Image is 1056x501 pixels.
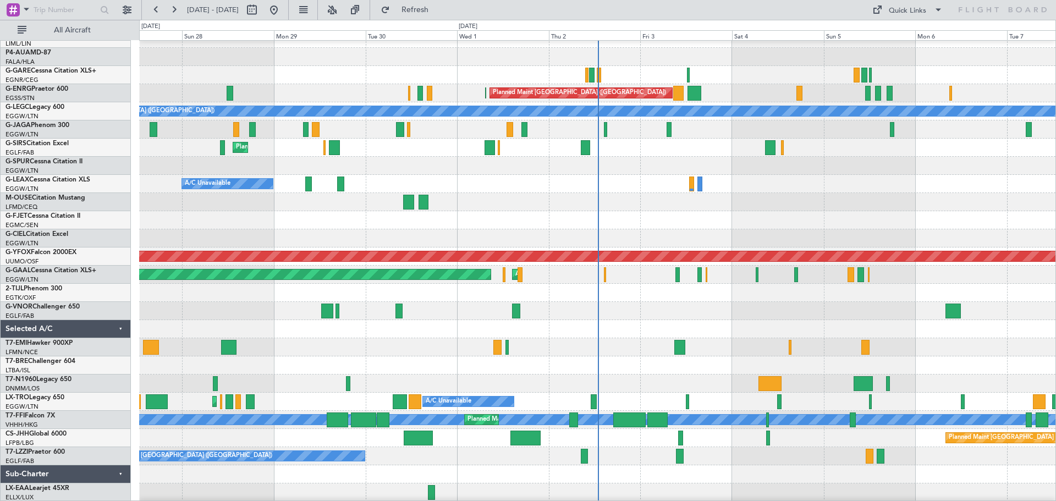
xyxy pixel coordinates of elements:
a: G-GAALCessna Citation XLS+ [5,267,96,274]
a: G-SIRSCitation Excel [5,140,69,147]
span: LX-EAA [5,485,29,492]
a: LIML/LIN [5,40,31,48]
a: DNMM/LOS [5,384,40,393]
span: G-GAAL [5,267,31,274]
span: G-JAGA [5,122,31,129]
a: LX-EAALearjet 45XR [5,485,69,492]
a: EGMC/SEN [5,221,38,229]
div: Planned Maint [GEOGRAPHIC_DATA] ([GEOGRAPHIC_DATA]) [236,139,409,156]
div: A/C Unavailable [426,393,471,410]
a: G-GARECessna Citation XLS+ [5,68,96,74]
div: Tue 30 [366,30,458,40]
span: P4-AUA [5,49,30,56]
a: LTBA/ISL [5,366,30,375]
span: G-SIRS [5,140,26,147]
a: EGGW/LTN [5,130,38,139]
a: EGGW/LTN [5,167,38,175]
a: LFMN/NCE [5,348,38,356]
span: Refresh [392,6,438,14]
a: G-ENRGPraetor 600 [5,86,68,92]
span: G-CIEL [5,231,26,238]
div: Sat 4 [732,30,824,40]
span: T7-LZZI [5,449,28,455]
a: G-VNORChallenger 650 [5,304,80,310]
a: VHHH/HKG [5,421,38,429]
span: G-LEGC [5,104,29,111]
a: T7-FFIFalcon 7X [5,412,55,419]
button: Refresh [376,1,442,19]
span: T7-FFI [5,412,25,419]
a: 2-TIJLPhenom 300 [5,285,62,292]
span: G-FJET [5,213,28,219]
span: CS-JHH [5,431,29,437]
div: AOG Maint Dusseldorf [515,266,579,283]
span: T7-N1960 [5,376,36,383]
span: 2-TIJL [5,285,24,292]
div: A/C Unavailable [185,175,230,192]
a: EGTK/OXF [5,294,36,302]
a: T7-N1960Legacy 650 [5,376,71,383]
a: G-JAGAPhenom 300 [5,122,69,129]
a: LFMD/CEQ [5,203,37,211]
div: Sun 5 [824,30,916,40]
a: LX-TROLegacy 650 [5,394,64,401]
span: G-YFOX [5,249,31,256]
a: G-FJETCessna Citation II [5,213,80,219]
a: G-SPURCessna Citation II [5,158,82,165]
div: Thu 2 [549,30,641,40]
a: EGGW/LTN [5,403,38,411]
a: CS-JHHGlobal 6000 [5,431,67,437]
a: G-CIELCitation Excel [5,231,68,238]
a: EGLF/FAB [5,148,34,157]
span: [DATE] - [DATE] [187,5,239,15]
a: G-YFOXFalcon 2000EX [5,249,76,256]
div: Quick Links [889,5,926,16]
a: EGGW/LTN [5,239,38,247]
span: G-GARE [5,68,31,74]
div: Planned Maint [GEOGRAPHIC_DATA] ([GEOGRAPHIC_DATA]) [216,393,389,410]
div: Fri 3 [640,30,732,40]
div: Planned Maint [GEOGRAPHIC_DATA] ([GEOGRAPHIC_DATA]) [468,411,641,428]
a: T7-LZZIPraetor 600 [5,449,65,455]
a: P4-AUAMD-87 [5,49,51,56]
a: LFPB/LBG [5,439,34,447]
div: A/C Unavailable [GEOGRAPHIC_DATA] ([GEOGRAPHIC_DATA]) [94,448,272,464]
a: G-LEGCLegacy 600 [5,104,64,111]
span: All Aircraft [29,26,116,34]
div: Sun 28 [182,30,274,40]
div: [DATE] [459,22,477,31]
button: Quick Links [867,1,948,19]
span: LX-TRO [5,394,29,401]
a: G-LEAXCessna Citation XLS [5,177,90,183]
button: All Aircraft [12,21,119,39]
span: G-ENRG [5,86,31,92]
a: T7-EMIHawker 900XP [5,340,73,346]
a: M-OUSECitation Mustang [5,195,85,201]
div: Planned Maint [GEOGRAPHIC_DATA] ([GEOGRAPHIC_DATA]) [493,85,666,101]
a: FALA/HLA [5,58,35,66]
input: Trip Number [34,2,97,18]
a: EGGW/LTN [5,185,38,193]
a: EGSS/STN [5,94,35,102]
span: G-SPUR [5,158,30,165]
a: UUMO/OSF [5,257,38,266]
div: Mon 29 [274,30,366,40]
div: Wed 1 [457,30,549,40]
span: T7-BRE [5,358,28,365]
a: EGNR/CEG [5,76,38,84]
span: G-LEAX [5,177,29,183]
div: Mon 6 [915,30,1007,40]
span: G-VNOR [5,304,32,310]
span: T7-EMI [5,340,27,346]
a: EGGW/LTN [5,112,38,120]
span: M-OUSE [5,195,32,201]
a: EGLF/FAB [5,457,34,465]
a: T7-BREChallenger 604 [5,358,75,365]
a: EGLF/FAB [5,312,34,320]
div: [DATE] [141,22,160,31]
a: EGGW/LTN [5,276,38,284]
